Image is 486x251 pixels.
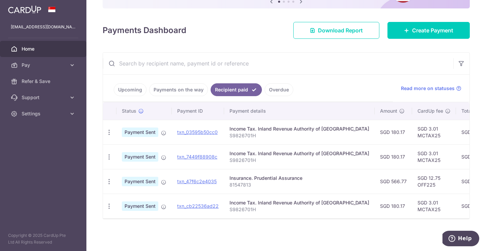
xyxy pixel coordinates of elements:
td: SGD 180.17 [375,120,412,144]
div: Income Tax. Inland Revenue Authority of [GEOGRAPHIC_DATA] [230,150,369,157]
p: [EMAIL_ADDRESS][DOMAIN_NAME] [11,24,76,30]
a: txn_cb22536ad22 [177,203,219,209]
a: Read more on statuses [401,85,461,92]
a: Create Payment [387,22,470,39]
a: Recipient paid [211,83,262,96]
input: Search by recipient name, payment id or reference [103,53,453,74]
a: Download Report [293,22,379,39]
td: SGD 3.01 MCTAX25 [412,144,456,169]
td: SGD 3.01 MCTAX25 [412,120,456,144]
div: Income Tax. Inland Revenue Authority of [GEOGRAPHIC_DATA] [230,125,369,132]
div: Income Tax. Inland Revenue Authority of [GEOGRAPHIC_DATA] [230,199,369,206]
th: Payment details [224,102,375,120]
span: Refer & Save [22,78,66,85]
span: Amount [380,108,397,114]
a: Upcoming [114,83,146,96]
span: Pay [22,62,66,68]
a: Payments on the way [149,83,208,96]
a: txn_7449f88908c [177,154,217,160]
div: Insurance. Prudential Assurance [230,175,369,182]
span: Settings [22,110,66,117]
span: Status [122,108,136,114]
td: SGD 566.77 [375,169,412,194]
td: SGD 3.01 MCTAX25 [412,194,456,218]
a: txn_03595b50cc0 [177,129,218,135]
span: Home [22,46,66,52]
img: CardUp [8,5,41,13]
span: Payment Sent [122,128,158,137]
p: 81547813 [230,182,369,188]
td: SGD 12.75 OFF225 [412,169,456,194]
span: Support [22,94,66,101]
p: S9826701H [230,132,369,139]
p: S9826701H [230,206,369,213]
td: SGD 180.17 [375,144,412,169]
p: S9826701H [230,157,369,164]
a: Overdue [265,83,293,96]
td: SGD 180.17 [375,194,412,218]
span: Download Report [318,26,363,34]
th: Payment ID [172,102,224,120]
span: Read more on statuses [401,85,455,92]
h4: Payments Dashboard [103,24,186,36]
span: Total amt. [461,108,484,114]
span: Create Payment [412,26,453,34]
span: Payment Sent [122,152,158,162]
span: CardUp fee [417,108,443,114]
iframe: Opens a widget where you can find more information [442,231,479,248]
a: txn_47f6c2e4035 [177,178,217,184]
span: Payment Sent [122,177,158,186]
span: Payment Sent [122,201,158,211]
